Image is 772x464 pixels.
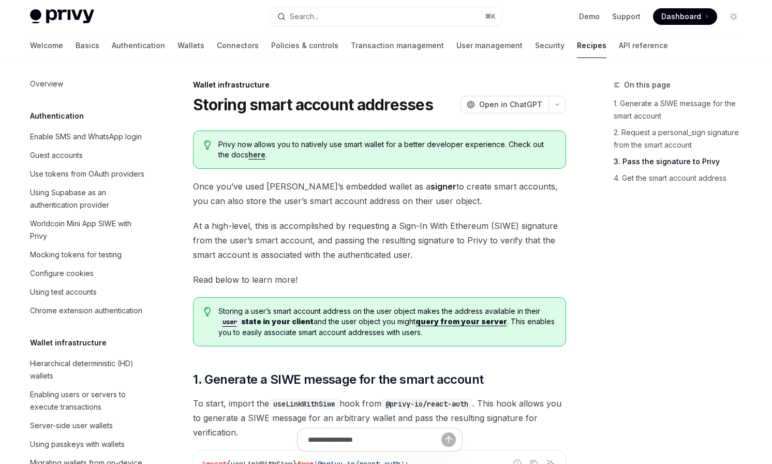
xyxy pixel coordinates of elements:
[30,267,94,280] div: Configure cookies
[218,317,241,327] code: user
[193,80,566,90] div: Wallet infrastructure
[193,272,566,287] span: Read below to learn more!
[22,354,154,385] a: Hierarchical deterministic (HD) wallets
[441,432,456,447] button: Send message
[30,286,97,298] div: Using test accounts
[217,33,259,58] a: Connectors
[30,438,125,451] div: Using passkeys with wallets
[614,95,750,124] a: 1. Generate a SIWE message for the smart account
[30,9,94,24] img: light logo
[22,283,154,301] a: Using test accounts
[308,428,441,451] input: Ask a question...
[22,146,154,165] a: Guest accounts
[30,78,63,90] div: Overview
[30,130,142,143] div: Enable SMS and WhatsApp login
[661,11,701,22] span: Dashboard
[22,214,154,245] a: Worldcoin Mini App SIWE with Privy
[30,419,113,432] div: Server-side user wallets
[415,317,507,326] a: query from your server
[270,7,502,26] button: Search...⌘K
[30,304,142,317] div: Chrome extension authentication
[30,186,148,211] div: Using Supabase as an authentication provider
[619,33,668,58] a: API reference
[193,179,566,208] span: Once you’ve used [PERSON_NAME]’s embedded wallet as a to create smart accounts, you can also stor...
[479,99,542,110] span: Open in ChatGPT
[577,33,606,58] a: Recipes
[485,12,496,21] span: ⌘ K
[269,398,339,410] code: useLinkWithSiwe
[22,183,154,214] a: Using Supabase as an authentication provider
[112,33,165,58] a: Authentication
[30,249,122,261] div: Mocking tokens for testing
[351,33,444,58] a: Transaction management
[22,301,154,320] a: Chrome extension authentication
[614,170,750,186] a: 4. Get the smart account address
[271,33,338,58] a: Policies & controls
[30,110,84,122] h5: Authentication
[22,245,154,264] a: Mocking tokens for testing
[193,396,566,440] span: To start, import the hook from . This hook allows you to generate a SIWE message for an arbitrary...
[30,149,83,162] div: Guest accounts
[22,75,154,93] a: Overview
[193,95,433,114] h1: Storing smart account addresses
[381,398,472,410] code: @privy-io/react-auth
[218,139,555,160] span: Privy now allows you to natively use smart wallet for a better developer experience. Check out th...
[30,168,144,180] div: Use tokens from OAuth providers
[30,357,148,382] div: Hierarchical deterministic (HD) wallets
[204,140,211,150] svg: Tip
[290,10,319,23] div: Search...
[30,337,107,349] h5: Wallet infrastructure
[218,317,314,326] a: userstate in your client
[248,150,265,160] a: here
[204,307,211,316] svg: Tip
[579,11,600,22] a: Demo
[653,8,717,25] a: Dashboard
[430,181,456,192] strong: signer
[22,264,154,283] a: Configure cookies
[22,127,154,146] a: Enable SMS and WhatsApp login
[30,388,148,413] div: Enabling users or servers to execute transactions
[456,33,523,58] a: User management
[22,435,154,454] a: Using passkeys with wallets
[624,79,671,91] span: On this page
[218,306,555,338] span: Storing a user’s smart account address on the user object makes the address available in their an...
[22,385,154,416] a: Enabling users or servers to execute transactions
[22,416,154,435] a: Server-side user wallets
[725,8,742,25] button: Toggle dark mode
[614,124,750,153] a: 2. Request a personal_sign signature from the smart account
[218,317,314,326] b: state in your client
[30,33,63,58] a: Welcome
[30,218,148,242] div: Worldcoin Mini App SIWE with Privy
[460,96,548,113] button: Open in ChatGPT
[193,219,566,262] span: At a high-level, this is accomplished by requesting a Sign-In With Ethereum (SIWE) signature from...
[193,371,483,388] span: 1. Generate a SIWE message for the smart account
[614,153,750,170] a: 3. Pass the signature to Privy
[535,33,565,58] a: Security
[76,33,99,58] a: Basics
[177,33,204,58] a: Wallets
[22,165,154,183] a: Use tokens from OAuth providers
[612,11,641,22] a: Support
